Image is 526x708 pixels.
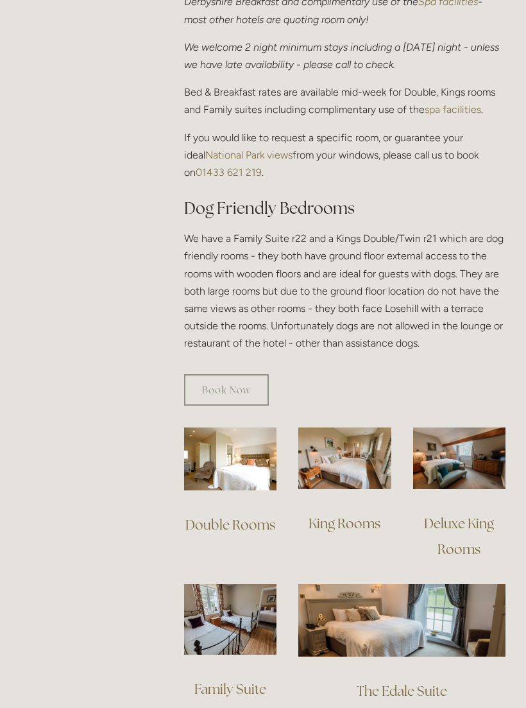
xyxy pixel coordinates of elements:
[184,41,502,71] em: We welcome 2 night minimum stays including a [DATE] night - unless we have late availability - pl...
[424,515,496,558] a: Deluxe King Rooms
[184,230,505,352] p: We have a Family Suite r22 and a Kings Double/Twin r21 which are dog friendly rooms - they both h...
[196,166,262,178] a: 01433 621 219
[184,129,505,182] p: If you would like to request a specific room, or guarantee your ideal from your windows, please c...
[185,516,275,533] a: Double Rooms
[184,427,276,490] img: Double Room view, Losehill Hotel
[309,515,380,532] a: King Rooms
[184,83,505,118] p: Bed & Breakfast rates are available mid-week for Double, Kings rooms and Family suites including ...
[194,680,266,698] a: Family Suite
[184,374,269,406] a: Book Now
[425,103,481,116] a: spa facilities
[298,584,505,657] img: The Edale Suite, Losehill Hotel
[413,427,505,489] img: Deluxe King Room view, Losehill Hotel
[298,427,391,489] img: King Room view, Losehill Hotel
[184,197,505,220] h2: Dog Friendly Bedrooms
[205,149,293,161] a: National Park views
[184,584,276,655] img: Family Suite view, Losehill Hotel
[357,682,447,700] a: The Edale Suite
